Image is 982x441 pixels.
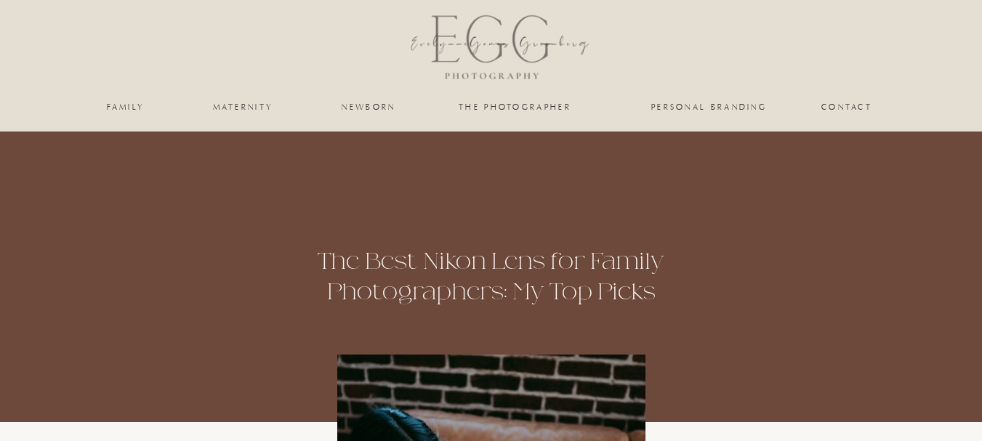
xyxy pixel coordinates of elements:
a: Contact [821,102,873,111]
a: maternity [213,102,273,111]
a: newborn [339,102,399,111]
a: personal branding [650,102,769,111]
a: family [97,102,156,111]
h1: The Best Nikon Lens for Family Photographers: My Top Picks [274,246,709,307]
a: the photographer [443,102,588,111]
